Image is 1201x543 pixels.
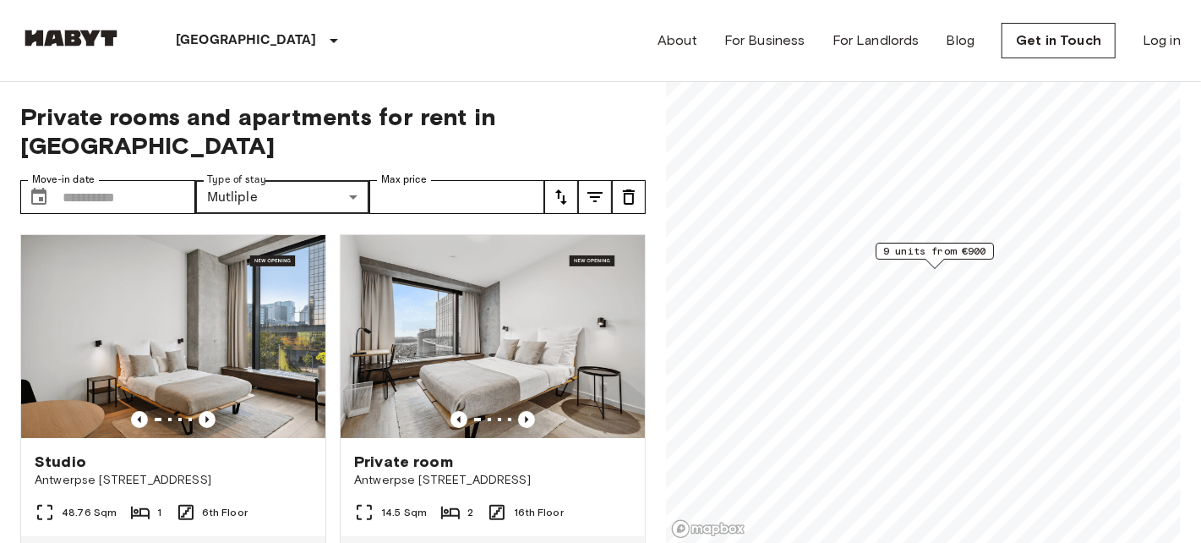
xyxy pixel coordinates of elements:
span: 2 [467,505,473,520]
span: 14.5 Sqm [381,505,427,520]
button: Previous image [450,411,467,428]
button: Previous image [131,411,148,428]
a: Mapbox logo [671,519,745,539]
a: Log in [1143,30,1181,51]
p: [GEOGRAPHIC_DATA] [176,30,317,51]
span: 48.76 Sqm [62,505,117,520]
span: 16th Floor [514,505,564,520]
a: About [658,30,697,51]
button: tune [612,180,646,214]
a: For Landlords [833,30,920,51]
span: Antwerpse [STREET_ADDRESS] [35,472,312,489]
span: 6th Floor [203,505,248,520]
span: 1 [157,505,161,520]
label: Move-in date [32,173,95,187]
span: Antwerpse [STREET_ADDRESS] [354,472,631,489]
label: Type of stay [207,173,266,187]
img: Marketing picture of unit BE-23-003-013-001 [21,235,325,438]
a: Get in Touch [1002,23,1116,58]
img: Habyt [20,30,122,47]
img: Marketing picture of unit BE-23-003-063-002 [341,235,645,438]
span: Private room [354,452,453,472]
label: Max price [381,173,427,187]
span: Private rooms and apartments for rent in [GEOGRAPHIC_DATA] [20,102,646,160]
div: Map marker [876,243,994,269]
button: Previous image [518,411,535,428]
button: Choose date [22,180,56,214]
button: tune [578,180,612,214]
a: For Business [724,30,805,51]
button: tune [544,180,578,214]
span: Studio [35,452,86,472]
span: 9 units from €900 [883,244,986,259]
div: Mutliple [195,180,370,214]
a: Blog [947,30,975,51]
button: Previous image [199,411,216,428]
